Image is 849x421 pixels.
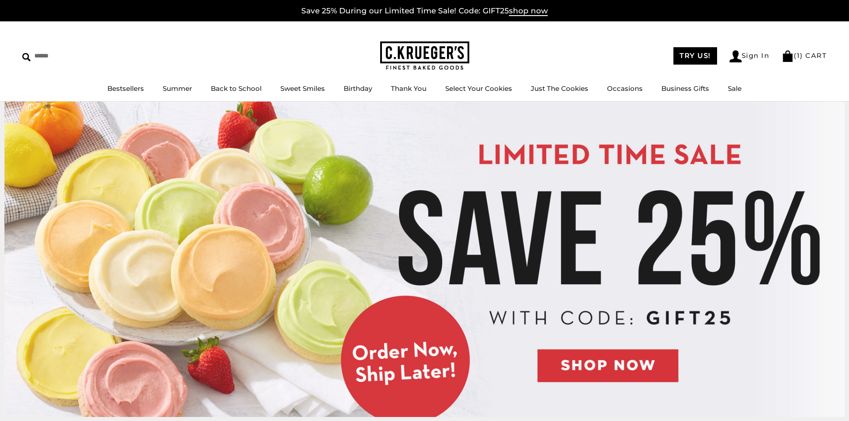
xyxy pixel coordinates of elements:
[163,84,192,93] a: Summer
[301,6,548,16] a: Save 25% During our Limited Time Sale! Code: GIFT25shop now
[673,47,717,65] a: TRY US!
[730,50,742,62] img: Account
[344,84,372,93] a: Birthday
[728,84,742,93] a: Sale
[782,51,827,60] a: (1) CART
[380,41,469,70] img: C.KRUEGER'S
[661,84,709,93] a: Business Gifts
[607,84,643,93] a: Occasions
[4,102,845,417] img: C.Krueger's Special Offer
[391,84,427,93] a: Thank You
[280,84,325,93] a: Sweet Smiles
[211,84,262,93] a: Back to School
[22,49,128,63] input: Search
[531,84,588,93] a: Just The Cookies
[445,84,512,93] a: Select Your Cookies
[22,53,31,61] img: Search
[730,50,770,62] a: Sign In
[782,50,794,62] img: Bag
[509,6,548,16] span: shop now
[797,51,800,60] span: 1
[107,84,144,93] a: Bestsellers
